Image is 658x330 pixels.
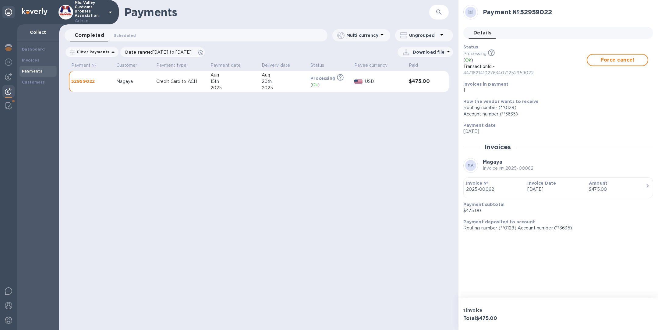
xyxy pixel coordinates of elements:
[22,29,54,35] p: Collect
[466,181,488,186] b: Invoice №
[473,29,492,37] span: Details
[156,62,195,69] span: Payment type
[310,75,335,81] p: Processing
[483,8,648,16] h2: Payment № 52959022
[346,32,378,38] p: Multi currency
[463,99,539,104] b: How the vendor wants to receive
[120,47,205,57] div: Date range:[DATE] to [DATE]
[5,59,12,66] img: Foreign exchange
[116,78,151,85] div: Magaya
[527,181,556,186] b: Invoice Date
[463,63,587,76] p: TransactionId -
[310,62,332,69] span: Status
[463,316,556,321] h3: Total $475.00
[483,159,502,165] b: Magaya
[463,219,535,224] b: Payment deposited to account
[463,111,648,117] div: Account number (**3635)
[483,165,534,172] p: Invoice № 2025-00062
[116,62,137,69] p: Customer
[75,31,104,40] span: Completed
[409,62,418,69] p: Paid
[463,44,478,49] b: Status
[125,49,195,55] p: Date range :
[465,57,471,63] p: Ok
[589,186,646,193] div: $475.00
[124,6,384,19] h1: Payments
[463,307,556,313] p: 1 invoice
[114,32,136,39] span: Scheduled
[463,87,648,94] p: 1
[75,49,109,55] p: Filter Payments
[365,78,404,85] p: USD
[210,62,241,69] p: Payment date
[466,186,523,193] p: 2025-00062
[354,80,363,84] img: USD
[527,186,584,193] p: [DATE]
[210,72,257,78] div: Aug
[262,62,298,69] span: Delivery date
[310,82,349,88] div: ( )
[592,56,643,64] span: Force cancel
[409,32,438,38] p: Ungrouped
[75,1,105,24] p: Mid Valley Customs Brokers Association
[210,78,257,85] div: 15th
[310,62,324,69] p: Status
[463,70,587,76] p: 447162141027634071252959022
[413,49,445,55] p: Download file
[22,47,45,51] b: Dashboard
[463,57,587,63] p: ( )
[409,79,435,84] h3: $475.00
[262,78,306,85] div: 20th
[2,6,15,18] div: Unpin categories
[71,62,104,69] span: Payment №
[589,181,607,186] b: Amount
[463,128,648,135] p: [DATE]
[485,143,511,151] h2: Invoices
[156,62,187,69] p: Payment type
[71,78,111,84] p: 52959022
[75,18,105,24] p: Admin
[463,82,509,87] b: Invoices in payment
[587,54,648,66] button: Force cancel
[463,123,496,128] b: Payment date
[71,62,97,69] p: Payment №
[152,50,192,55] span: [DATE] to [DATE]
[463,105,648,111] div: Routing number (**0128)
[210,85,257,91] div: 2025
[312,82,318,88] p: Ok
[463,225,648,231] p: Routing number (**0128) Account number (**3635)
[22,8,48,15] img: Logo
[468,163,474,168] b: MA
[262,85,306,91] div: 2025
[409,62,426,69] span: Paid
[463,208,648,214] p: $475.00
[262,72,306,78] div: Aug
[210,62,249,69] span: Payment date
[116,62,145,69] span: Customer
[354,62,395,69] span: Payee currency
[463,202,504,207] b: Payment subtotal
[463,177,653,198] button: Invoice №2025-00062Invoice Date[DATE]Amount$475.00
[354,62,387,69] p: Payee currency
[22,69,42,73] b: Payments
[463,51,486,57] p: Processing
[156,78,206,85] p: Credit Card to ACH
[262,62,290,69] p: Delivery date
[22,58,39,62] b: Invoices
[22,80,45,84] b: Customers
